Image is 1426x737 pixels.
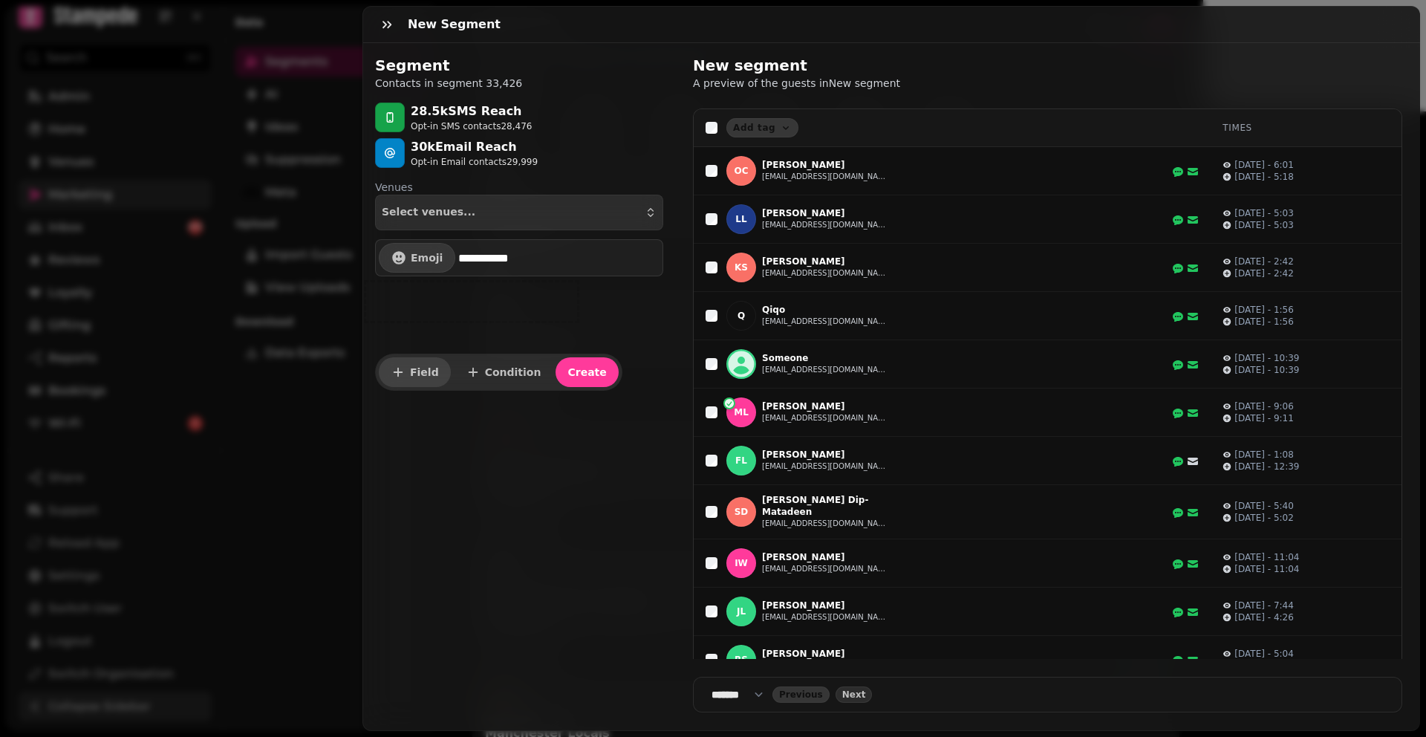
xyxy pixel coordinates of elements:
[733,123,775,132] span: Add tag
[726,118,798,137] button: Add tag
[1234,352,1299,364] p: [DATE] - 10:39
[762,518,888,530] button: [EMAIL_ADDRESS][DOMAIN_NAME]
[411,103,532,120] p: 28.5k SMS Reach
[762,364,888,376] button: [EMAIL_ADDRESS][DOMAIN_NAME]
[1234,600,1294,611] p: [DATE] - 7:44
[379,357,451,387] button: Field
[375,55,522,76] h2: Segment
[379,243,455,273] button: Emoji
[693,677,1402,712] nav: Pagination
[411,156,538,168] p: Opt-in Email contacts 29,999
[738,311,745,321] span: Q
[454,357,553,387] button: Condition
[735,262,748,273] span: KS
[735,558,748,568] span: IW
[1234,648,1294,660] p: [DATE] - 5:04
[779,690,823,699] span: Previous
[734,166,748,176] span: OC
[408,16,507,33] h3: New Segment
[485,367,541,377] span: Condition
[762,159,888,171] p: [PERSON_NAME]
[735,214,746,224] span: LL
[735,655,748,665] span: RS
[762,267,888,279] button: [EMAIL_ADDRESS][DOMAIN_NAME]
[1234,256,1294,267] p: [DATE] - 2:42
[1234,364,1299,376] p: [DATE] - 10:39
[772,686,830,703] button: back
[375,195,663,230] button: Select venues...
[411,120,532,132] p: Opt-in SMS contacts 28,476
[762,316,888,328] button: [EMAIL_ADDRESS][DOMAIN_NAME]
[1234,500,1294,512] p: [DATE] - 5:40
[1234,512,1294,524] p: [DATE] - 5:02
[1234,611,1294,623] p: [DATE] - 4:26
[693,55,978,76] h2: New segment
[375,76,522,91] p: Contacts in segment 33,426
[1234,412,1294,424] p: [DATE] - 9:11
[556,357,618,387] button: Create
[762,256,888,267] p: [PERSON_NAME]
[762,648,888,660] p: [PERSON_NAME]
[567,367,606,377] span: Create
[737,606,746,617] span: JL
[762,551,888,563] p: [PERSON_NAME]
[836,686,873,703] button: next
[1234,551,1299,563] p: [DATE] - 11:04
[410,367,439,377] span: Field
[762,611,888,623] button: [EMAIL_ADDRESS][DOMAIN_NAME]
[762,494,888,518] p: [PERSON_NAME] Dip-Matadeen
[1234,449,1294,461] p: [DATE] - 1:08
[1234,267,1294,279] p: [DATE] - 2:42
[762,304,888,316] p: Qiqo
[1234,316,1294,328] p: [DATE] - 1:56
[693,76,1073,91] p: A preview of the guests in New segment
[1222,122,1390,134] div: Times
[1234,400,1294,412] p: [DATE] - 9:06
[762,412,888,424] button: [EMAIL_ADDRESS][DOMAIN_NAME]
[1234,563,1299,575] p: [DATE] - 11:04
[762,461,888,473] button: [EMAIL_ADDRESS][DOMAIN_NAME]
[762,207,888,219] p: [PERSON_NAME]
[382,207,475,218] span: Select venues...
[734,407,749,418] span: ML
[762,219,888,231] button: [EMAIL_ADDRESS][DOMAIN_NAME]
[762,563,888,575] button: [EMAIL_ADDRESS][DOMAIN_NAME]
[1234,219,1294,231] p: [DATE] - 5:03
[411,253,443,263] span: Emoji
[1234,207,1294,219] p: [DATE] - 5:03
[1234,171,1294,183] p: [DATE] - 5:18
[735,455,747,466] span: FL
[1234,461,1299,473] p: [DATE] - 12:39
[1234,159,1294,171] p: [DATE] - 6:01
[411,138,538,156] p: 30k Email Reach
[762,171,888,183] button: [EMAIL_ADDRESS][DOMAIN_NAME]
[735,507,749,517] span: SD
[762,600,888,611] p: [PERSON_NAME]
[762,352,888,364] p: Someone
[762,400,888,412] p: [PERSON_NAME]
[1234,304,1294,316] p: [DATE] - 1:56
[842,690,866,699] span: Next
[762,449,888,461] p: [PERSON_NAME]
[375,180,663,195] label: Venues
